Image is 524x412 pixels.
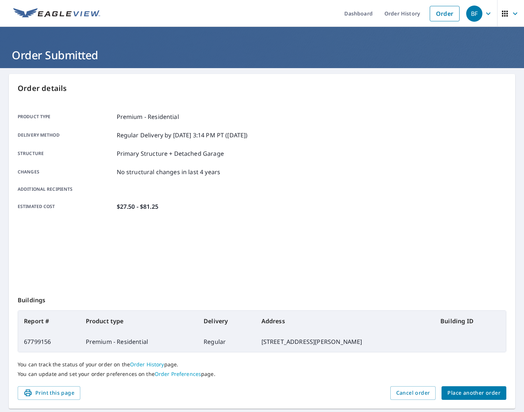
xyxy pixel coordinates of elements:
[9,47,515,63] h1: Order Submitted
[18,287,506,310] p: Buildings
[80,311,198,331] th: Product type
[198,311,255,331] th: Delivery
[256,331,435,352] td: [STREET_ADDRESS][PERSON_NAME]
[396,388,430,398] span: Cancel order
[18,186,114,193] p: Additional recipients
[117,112,179,121] p: Premium - Residential
[117,168,221,176] p: No structural changes in last 4 years
[18,131,114,140] p: Delivery method
[18,311,80,331] th: Report #
[198,331,255,352] td: Regular
[435,311,506,331] th: Building ID
[13,8,100,19] img: EV Logo
[390,386,436,400] button: Cancel order
[430,6,460,21] a: Order
[130,361,164,368] a: Order History
[80,331,198,352] td: Premium - Residential
[18,149,114,158] p: Structure
[24,388,74,398] span: Print this page
[442,386,506,400] button: Place another order
[18,331,80,352] td: 67799156
[18,112,114,121] p: Product type
[447,388,500,398] span: Place another order
[18,202,114,211] p: Estimated cost
[117,149,224,158] p: Primary Structure + Detached Garage
[18,168,114,176] p: Changes
[155,370,201,377] a: Order Preferences
[117,131,248,140] p: Regular Delivery by [DATE] 3:14 PM PT ([DATE])
[466,6,482,22] div: BF
[256,311,435,331] th: Address
[117,202,158,211] p: $27.50 - $81.25
[18,83,506,94] p: Order details
[18,361,506,368] p: You can track the status of your order on the page.
[18,386,80,400] button: Print this page
[18,371,506,377] p: You can update and set your order preferences on the page.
